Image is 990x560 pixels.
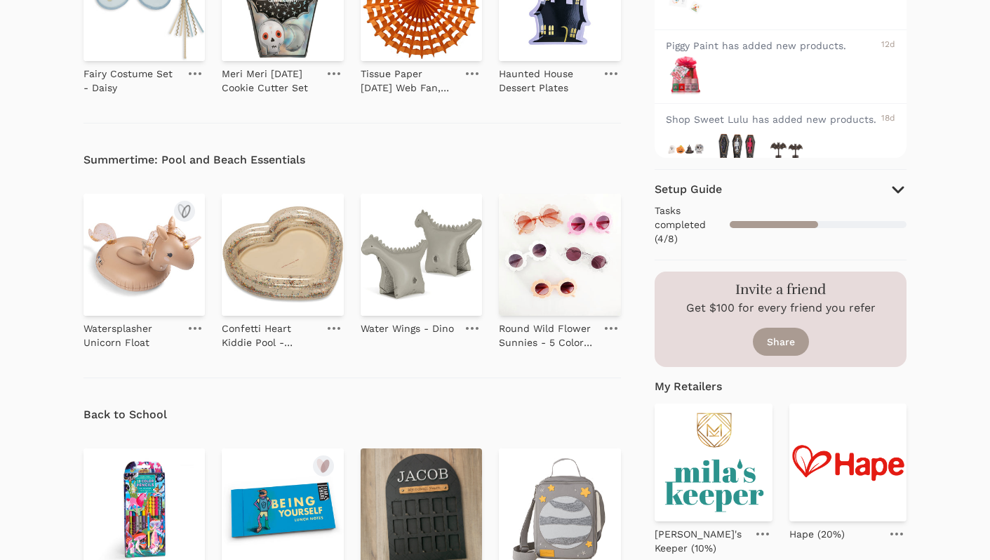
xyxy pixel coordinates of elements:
[666,55,705,95] img: MerryMistleTOESfront_1_1000x.jpg
[222,67,319,95] p: Meri Meri [DATE] Cookie Cutter Set
[361,321,454,335] p: Water Wings - Dino
[735,280,826,300] h3: Invite a friend
[83,316,180,349] a: Watersplasher Unicorn Float
[499,316,596,349] a: Round Wild Flower Sunnies - 5 Color Options
[881,39,895,53] div: 12d
[789,404,907,521] img: Hape_Logo.png
[789,527,845,541] p: Hape (20%)
[222,194,344,316] img: Confetti Heart Kiddie Pool - Cream
[83,152,621,168] h4: Summertime: Pool and Beach Essentials
[789,521,845,541] a: Hape (20%)
[222,321,319,349] p: Confetti Heart Kiddie Pool - Cream
[361,194,483,316] img: Water Wings - Dino
[361,316,454,335] a: Water Wings - Dino
[83,194,206,316] img: Watersplasher Unicorn Float
[655,404,772,521] img: milas-keeper-logo.png
[686,300,876,316] p: Get $100 for every friend you refer
[83,321,180,349] p: Watersplasher Unicorn Float
[83,406,621,423] h4: Back to School
[753,328,809,356] a: Share
[499,321,596,349] p: Round Wild Flower Sunnies - 5 Color Options
[767,129,806,168] img: Shop-Sweet-Lulu-Twinkle-Bat-Candlestick-2-Size-Options_1000x.png.jpg
[655,29,907,103] a: Piggy Paint has added new products. 12d
[655,527,747,555] p: [PERSON_NAME]'s Keeper (10%)
[361,67,457,95] p: Tissue Paper [DATE] Web Fan, 27" - Orange
[655,521,747,555] a: [PERSON_NAME]'s Keeper (10%)
[222,61,319,95] a: Meri Meri [DATE] Cookie Cutter Set
[666,112,877,126] div: Shop Sweet Lulu has added new products.
[655,181,907,248] button: Setup Guide Tasks completed (4/8)
[655,378,907,395] h4: My Retailers
[716,129,756,168] img: Shop-Sweet-Lulu-Stretchy-Skeletons_1000x.png.jpg
[499,194,621,316] img: Round Wild Flower Sunnies - 5 Color Options
[881,112,895,126] div: 18d
[655,204,730,246] span: Tasks completed (4/8)
[666,39,877,53] div: Piggy Paint has added new products.
[655,103,907,177] a: Shop Sweet Lulu has added new products. 18d
[655,181,722,198] h4: Setup Guide
[666,129,705,168] img: Shop-Sweet-Lulu-Mini-Halloween-Pinata_1000x.png.jpg
[499,61,596,95] a: Haunted House Dessert Plates
[222,316,319,349] a: Confetti Heart Kiddie Pool - Cream
[83,67,180,95] p: Fairy Costume Set - Daisy
[499,67,596,95] p: Haunted House Dessert Plates
[83,61,180,95] a: Fairy Costume Set - Daisy
[361,61,457,95] a: Tissue Paper [DATE] Web Fan, 27" - Orange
